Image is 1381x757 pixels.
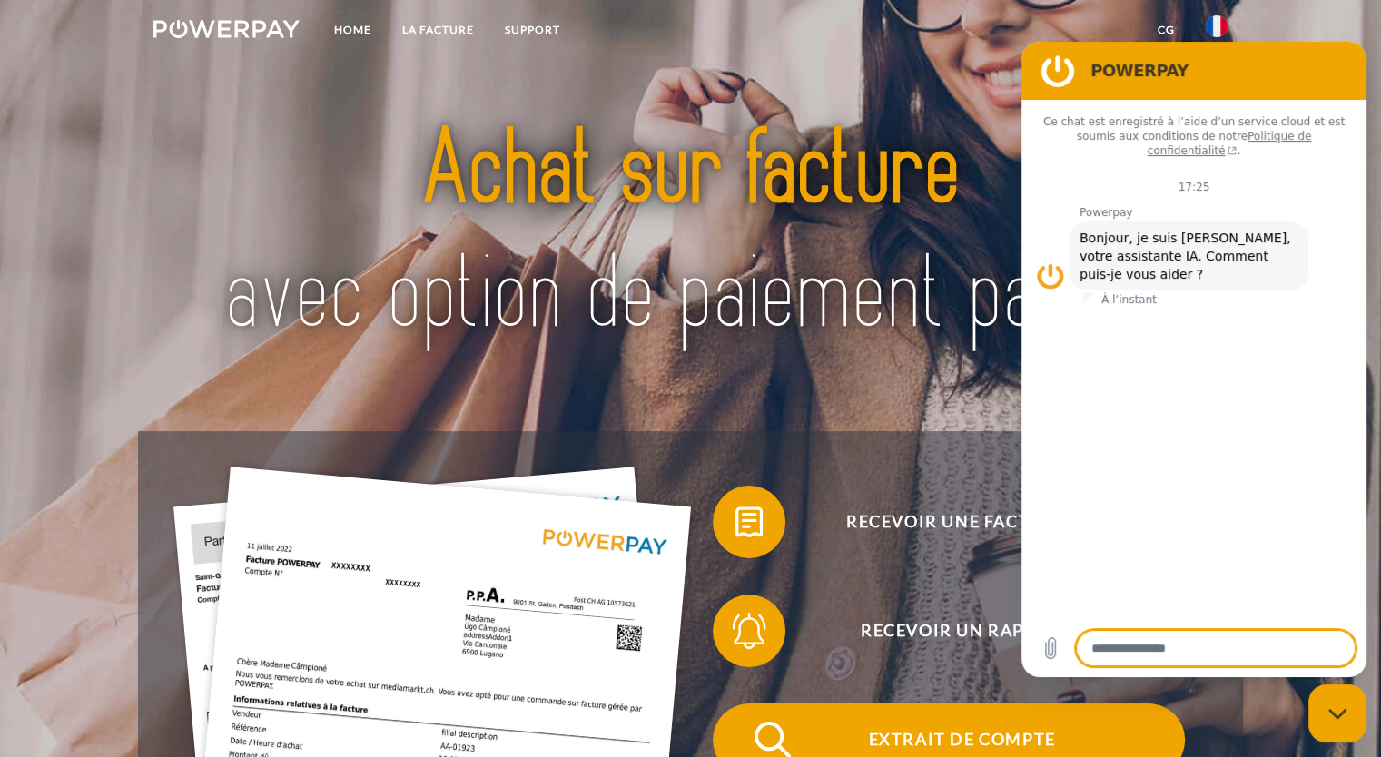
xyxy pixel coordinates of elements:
[206,75,1174,390] img: title-powerpay_fr.svg
[153,20,300,38] img: logo-powerpay-white.svg
[489,14,576,46] a: Support
[726,499,772,545] img: qb_bill.svg
[726,608,772,654] img: qb_bell.svg
[1206,15,1228,37] img: fr
[713,486,1185,558] button: Recevoir une facture ?
[1142,14,1190,46] a: CG
[1308,684,1366,742] iframe: Bouton de lancement de la fenêtre de messagerie, conversation en cours
[739,595,1184,667] span: Recevoir un rappel?
[1021,42,1366,677] iframe: Fenêtre de messagerie
[713,595,1185,667] button: Recevoir un rappel?
[319,14,387,46] a: Home
[739,486,1184,558] span: Recevoir une facture ?
[387,14,489,46] a: LA FACTURE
